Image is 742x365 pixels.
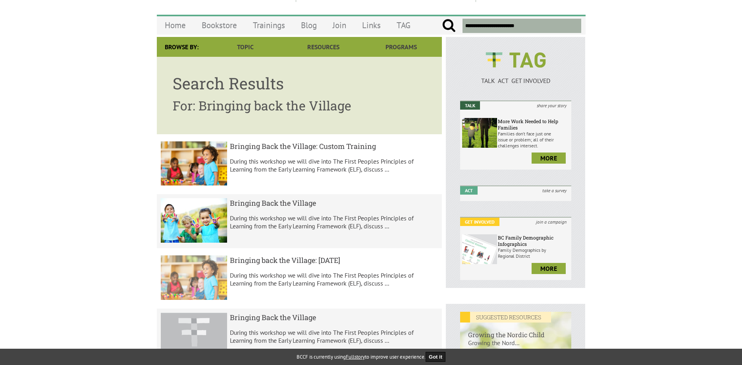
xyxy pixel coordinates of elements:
p: Families don’t face just one issue or problem; all of their challenges intersect. [498,131,569,149]
h6: More Work Needed to Help Families [498,118,569,131]
i: take a survey [538,186,571,195]
i: share your story [532,101,571,110]
img: result.title [161,255,227,300]
a: Resources [284,37,362,57]
a: more [532,263,566,274]
p: During this workshop we will dive into The First Peoples Principles of Learning from the Early Le... [230,214,438,230]
img: result.title [161,313,227,350]
em: Get Involved [460,218,499,226]
a: result.title Bringing back the Village: [DATE] During this workshop we will dive into The First P... [157,251,442,305]
img: result.title [161,141,227,186]
h2: For: Bringing back the Village [173,97,426,114]
a: result.title Bringing Back the Village During this workshop we will dive into The First Peoples P... [157,194,442,248]
p: TALK ACT GET INVOLVED [460,77,572,85]
a: Join [325,16,354,35]
em: SUGGESTED RESOURCES [460,312,551,323]
a: Home [157,16,194,35]
a: result.title Bringing Back the Village: Custom Training During this workshop we will dive into Th... [157,137,442,191]
button: Got it [426,352,445,362]
h5: Bringing Back the Village [230,313,438,322]
a: Trainings [245,16,293,35]
input: Submit [442,19,456,33]
a: result.title Bringing Back the Village During this workshop we will dive into The First Peoples P... [157,309,442,355]
h5: Bringing back the Village: [DATE] [230,255,438,265]
img: BCCF's TAG Logo [480,45,551,75]
a: Fullstory [346,353,365,360]
p: During this workshop we will dive into The First Peoples Principles of Learning from the Early Le... [230,328,438,344]
a: Bookstore [194,16,245,35]
a: more [532,153,566,164]
a: TALK ACT GET INVOLVED [460,69,572,85]
h5: Bringing Back the Village: Custom Training [230,141,438,151]
h5: Bringing Back the Village [230,198,438,208]
i: join a campaign [531,218,571,226]
h1: Search Results [173,73,426,94]
p: During this workshop we will dive into The First Peoples Principles of Learning from the Early Le... [230,157,438,173]
a: Topic [206,37,284,57]
a: Programs [362,37,440,57]
p: Growing the Nord... [460,339,572,355]
em: Act [460,186,478,195]
h6: Growing the Nordic Child [460,323,572,339]
a: Links [354,16,389,35]
img: result.title [161,198,227,243]
em: Talk [460,101,480,110]
a: TAG [389,16,418,35]
div: Browse By: [157,37,206,57]
h6: BC Family Demographic Infographics [498,234,569,247]
p: Family Demographics by Regional District [498,247,569,259]
p: During this workshop we will dive into The First Peoples Principles of Learning from the Early Le... [230,271,438,287]
a: Blog [293,16,325,35]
